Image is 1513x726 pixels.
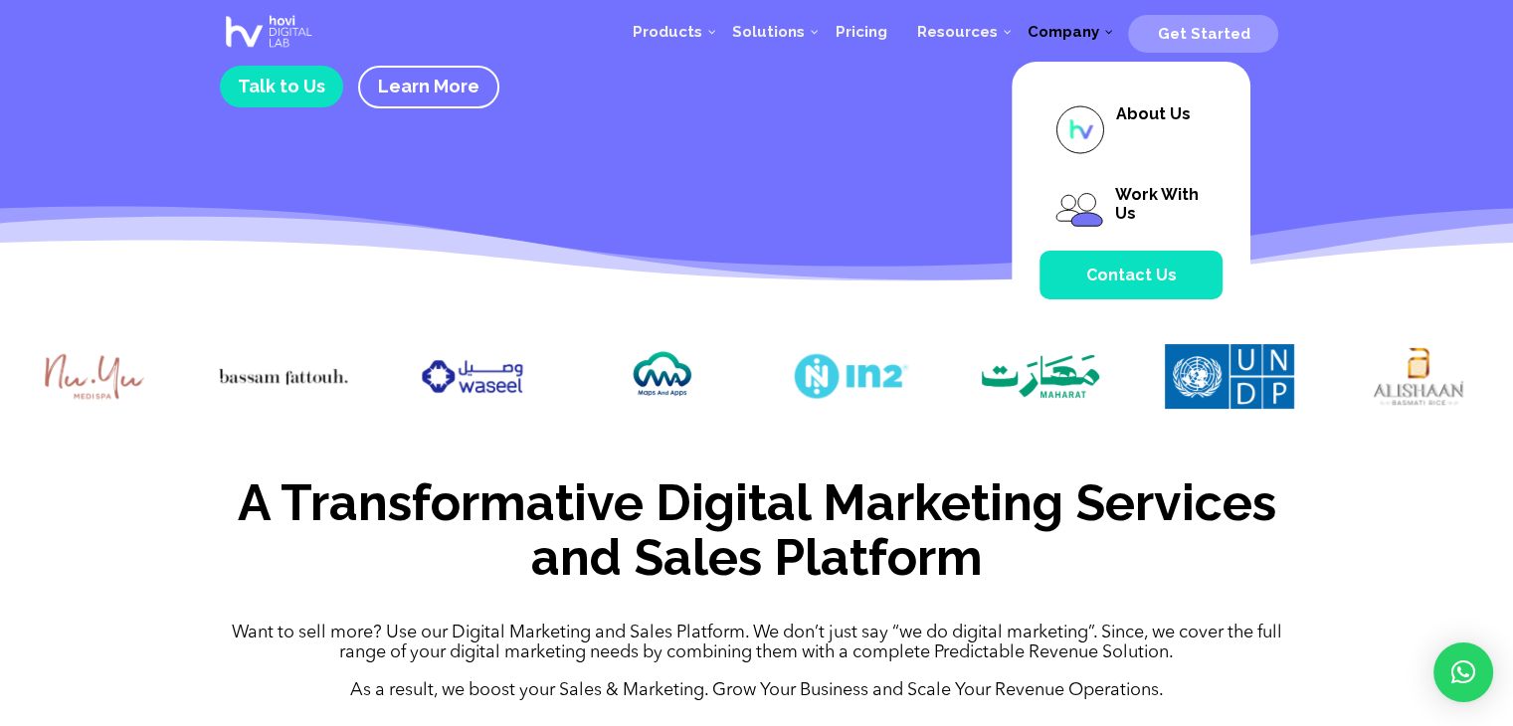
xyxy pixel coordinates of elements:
[717,2,820,62] a: Solutions
[1027,23,1098,41] span: Company
[1157,25,1249,43] span: Get Started
[732,23,805,41] span: Solutions
[220,475,1294,595] h2: A Transformative Digital Marketing Services and Sales Platform
[220,624,1294,681] p: Want to sell more? Use our Digital Marketing and Sales Platform. We don’t just say “we do digital...
[220,66,343,106] a: Talk to Us
[1012,2,1113,62] a: Company
[1128,17,1278,47] a: Get Started
[1086,266,1177,284] span: Contact Us
[1114,185,1198,223] span: Work With Us
[633,23,702,41] span: Products
[1040,170,1223,251] a: Work With Us
[1040,251,1223,299] a: Contact Us
[618,2,717,62] a: Products
[901,2,1012,62] a: Resources
[1040,90,1223,170] a: About Us
[358,66,499,108] a: Learn More
[916,23,997,41] span: Resources
[1115,104,1190,123] span: About Us
[820,2,901,62] a: Pricing
[835,23,886,41] span: Pricing
[220,681,1294,701] p: As a result, we boost your Sales & Marketing. Grow Your Business and Scale Your Revenue Operations.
